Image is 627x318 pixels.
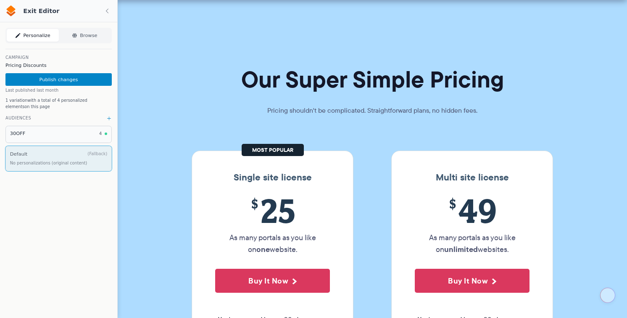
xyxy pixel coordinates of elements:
button: Personalize [7,29,58,42]
span: 4 [99,131,102,137]
span: with a total of 4 personalized elements [5,98,87,109]
a: Exit Editor [5,5,59,16]
span: Browse [80,32,97,39]
span: Exit Editor [19,6,60,16]
div: Campaign [5,55,112,61]
span: Personalize [23,32,50,39]
div: (Fallback) [87,151,107,157]
span: 30OFF [10,130,25,137]
button: Browse [59,29,111,42]
img: RightMessage [5,5,16,16]
div: 1 variation on this page [5,98,112,110]
button: Add New Audience [106,116,112,121]
button: Publish changes [5,73,112,86]
div: Default [10,151,28,158]
div: Has personalizations [105,132,108,135]
div: No personalizations (original content) [10,160,108,167]
div: Last published last month [5,87,112,94]
div: Pricing Discounts [5,62,112,69]
div: Audiences [5,115,31,122]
